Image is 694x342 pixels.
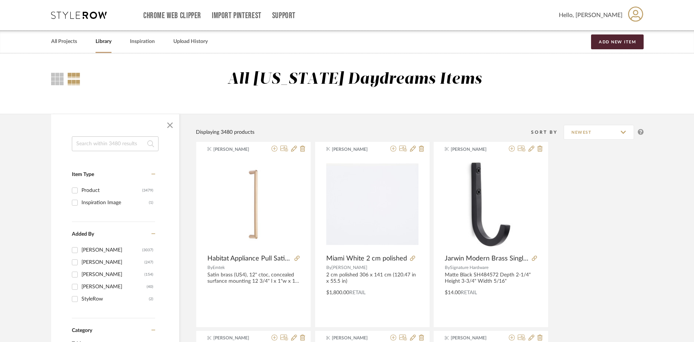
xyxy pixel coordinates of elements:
[445,265,450,270] span: By
[81,281,147,293] div: [PERSON_NAME]
[331,265,367,270] span: [PERSON_NAME]
[144,256,153,268] div: (247)
[207,272,300,285] div: Satin brass (US4), 12" ctoc, concealed surfance mounting 12 3/4" l x 1"w x 1 1/2" projection Appl...
[196,128,254,136] div: Displaying 3480 products
[81,269,144,280] div: [PERSON_NAME]
[326,290,349,295] span: $1,800.00
[591,34,644,49] button: Add New Item
[144,269,153,280] div: (154)
[130,37,155,47] a: Inspiration
[450,265,488,270] span: Signature Hardware
[213,335,260,341] span: [PERSON_NAME]
[445,290,461,295] span: $14.00
[559,11,623,20] span: Hello, [PERSON_NAME]
[451,146,497,153] span: [PERSON_NAME]
[213,146,260,153] span: [PERSON_NAME]
[207,255,291,263] span: Habitat Appliance Pull Satin Brass, 12" Concealed Surface
[227,70,482,89] div: All [US_STATE] Daydreams Items
[72,328,92,334] span: Category
[51,37,77,47] a: All Projects
[163,118,177,133] button: Close
[332,146,378,153] span: [PERSON_NAME]
[445,255,529,263] span: Jarwin Modern Brass Single Hook - Matte Black
[142,185,153,196] div: (3479)
[72,172,94,177] span: Item Type
[81,244,142,256] div: [PERSON_NAME]
[326,265,331,270] span: By
[332,335,378,341] span: [PERSON_NAME]
[207,265,213,270] span: By
[173,37,208,47] a: Upload History
[213,265,225,270] span: Emtek
[212,13,261,19] a: Import Pinterest
[147,281,153,293] div: (40)
[445,158,537,250] img: Jarwin Modern Brass Single Hook - Matte Black
[207,158,300,250] img: Habitat Appliance Pull Satin Brass, 12" Concealed Surface
[531,129,564,136] div: Sort By
[142,244,153,256] div: (3037)
[445,272,537,285] div: Matte Black SH484572 Depth 2-1/4" Height 3-3/4" Width 5/16"
[326,272,418,285] div: 2 cm polished 306 x 141 cm (120.47 in x 55.5 in)
[72,136,159,151] input: Search within 3480 results
[81,185,142,196] div: Product
[461,290,477,295] span: Retail
[326,255,407,263] span: Miami White 2 cm polished
[143,13,201,19] a: Chrome Web Clipper
[81,256,144,268] div: [PERSON_NAME]
[451,335,497,341] span: [PERSON_NAME]
[272,13,296,19] a: Support
[81,197,149,209] div: Inspiration Image
[149,293,153,305] div: (2)
[326,163,418,245] img: Miami White 2 cm polished
[96,37,111,47] a: Library
[349,290,366,295] span: Retail
[72,232,94,237] span: Added By
[81,293,149,305] div: StyleRow
[149,197,153,209] div: (1)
